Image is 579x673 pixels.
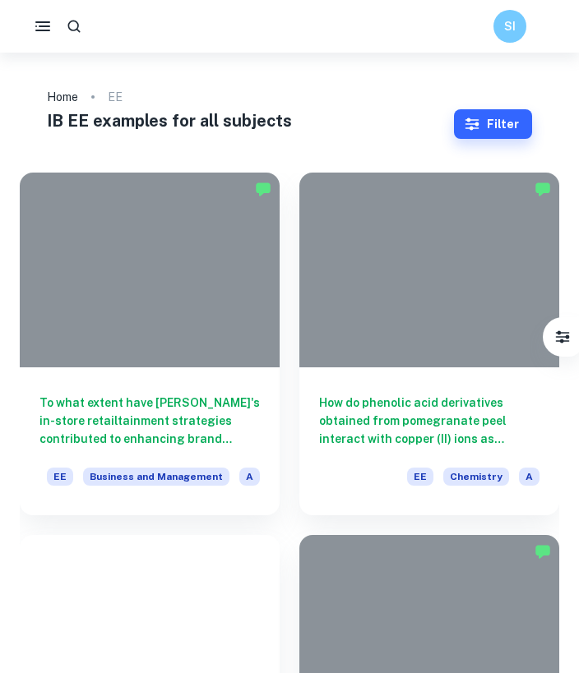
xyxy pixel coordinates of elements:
img: Marked [535,181,551,197]
img: Marked [535,543,551,560]
button: Filter [454,109,532,139]
p: EE [108,88,123,106]
span: Chemistry [443,468,509,486]
a: How do phenolic acid derivatives obtained from pomegranate peel interact with copper (II) ions as... [299,173,559,515]
h6: How do phenolic acid derivatives obtained from pomegranate peel interact with copper (II) ions as... [319,394,540,448]
h6: To what extent have [PERSON_NAME]'s in-store retailtainment strategies contributed to enhancing b... [39,394,260,448]
span: EE [47,468,73,486]
span: A [239,468,260,486]
button: Filter [546,320,579,353]
span: Business and Management [83,468,229,486]
a: Home [47,85,78,108]
button: SI [493,10,526,43]
a: To what extent have [PERSON_NAME]'s in-store retailtainment strategies contributed to enhancing b... [20,173,280,515]
h6: SI [501,17,520,35]
h1: IB EE examples for all subjects [47,108,454,133]
img: Marked [255,181,271,197]
span: EE [407,468,433,486]
span: A [519,468,540,486]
